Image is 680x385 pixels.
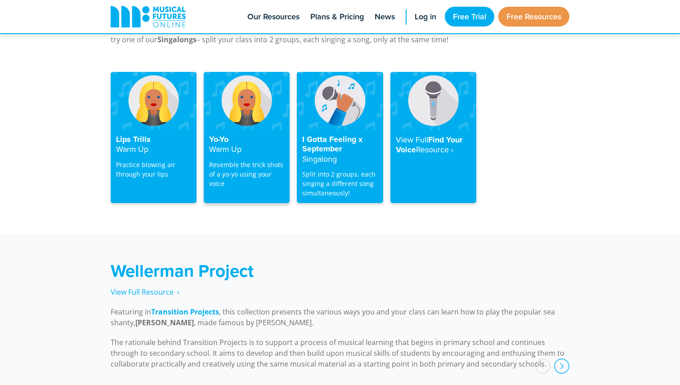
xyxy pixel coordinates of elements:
[111,72,197,203] a: Lips TrillsWarm Up Practice blowing air through your lips
[111,23,569,45] p: [PERSON_NAME] as she walks you through some basic warm-ups help prepare your lips and [MEDICAL_DA...
[116,160,191,179] p: Practice blowing air through your lips
[111,258,254,283] strong: Wellerman Project
[247,11,300,23] span: Our Resources
[209,135,284,155] h4: Yo-Yo
[416,144,453,155] strong: Resource‎ ›
[310,11,364,23] span: Plans & Pricing
[111,337,569,369] p: The rationale behind Transition Projects is to support a process of musical learning that begins ...
[297,72,383,203] a: I Gotta Feeling x SeptemberSingalong Split into 2 groups, each singing a different song simultane...
[111,287,179,297] a: View Full Resource‎‏‏‎ ‎ ›
[396,135,471,155] h4: Find Your Voice
[535,358,550,374] div: prev
[390,72,476,203] a: View FullFind Your VoiceResource‎ ›
[498,7,569,27] a: Free Resources
[151,307,219,317] a: Transition Projects
[116,143,148,155] strong: Warm Up
[135,318,194,327] strong: [PERSON_NAME]
[415,11,436,23] span: Log in
[302,153,337,164] strong: Singalong
[445,7,494,27] a: Free Trial
[111,287,179,297] span: View Full Resource‎‏‏‎ ‎ ›
[375,11,395,23] span: News
[111,306,569,328] p: Featuring in , this collection presents the various ways you and your class can learn how to play...
[204,72,290,203] a: Yo-YoWarm Up Resemble the trick shots of a yo-yo using your voice
[157,35,197,44] strong: Singalongs
[302,135,377,164] h4: I Gotta Feeling x September
[116,135,191,155] h4: Lips Trills
[302,169,377,198] p: Split into 2 groups, each singing a different song simultaneously!
[209,160,284,188] p: Resemble the trick shots of a yo-yo using your voice
[209,143,242,155] strong: Warm Up
[396,134,428,145] strong: View Full
[554,358,569,374] div: next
